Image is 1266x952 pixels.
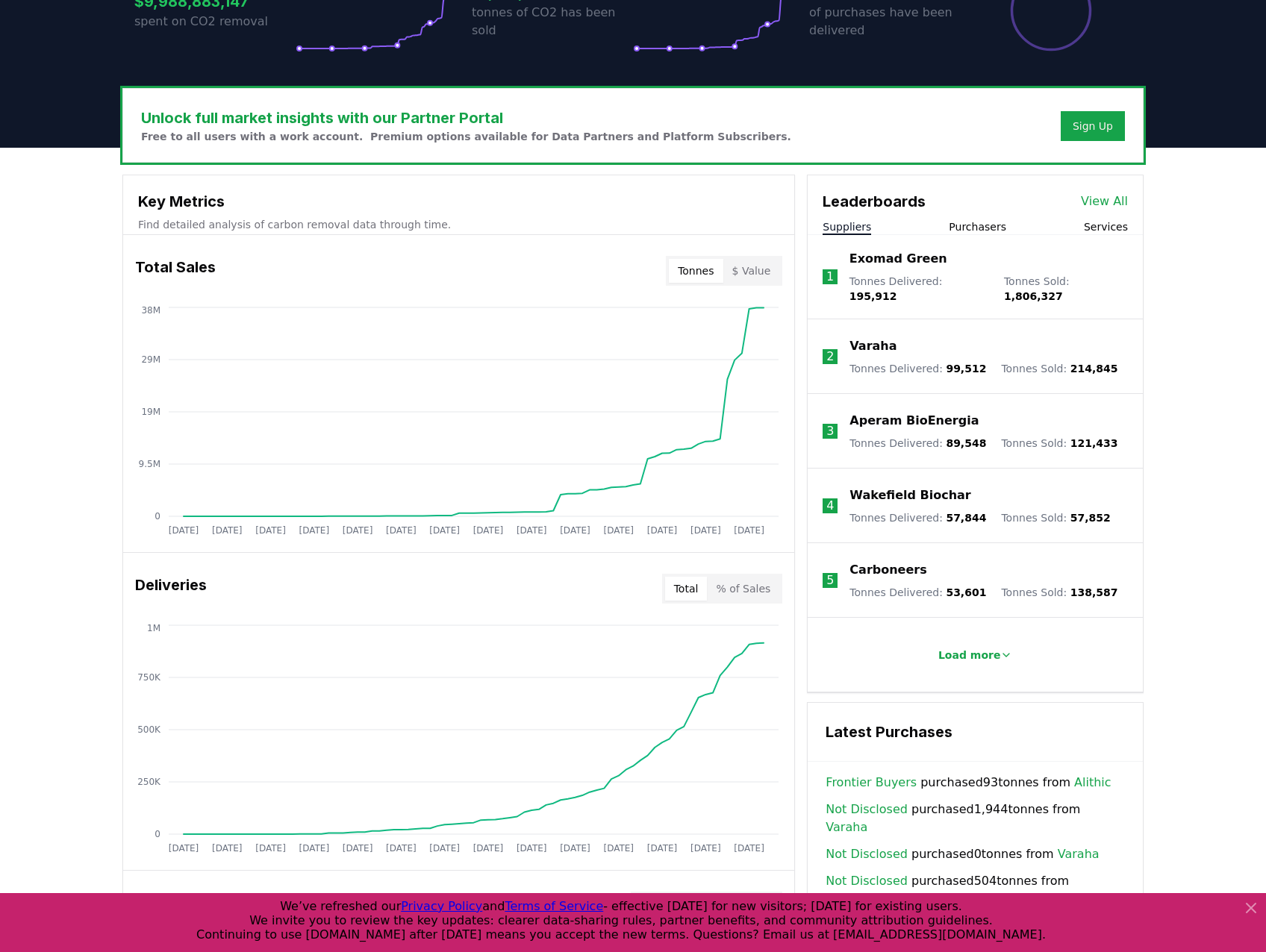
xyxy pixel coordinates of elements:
[826,872,908,890] a: Not Disclosed
[1070,363,1118,375] span: 214,845
[1004,290,1063,302] span: 1,806,327
[849,486,970,504] a: Wakefield Biochar
[647,843,678,854] tspan: [DATE]
[299,525,330,536] tspan: [DATE]
[141,305,160,316] tspan: 38M
[141,129,791,144] p: Free to all users with a work account. Premium options available for Data Partners and Platform S...
[946,437,986,449] span: 89,548
[137,724,161,735] tspan: 500K
[1074,774,1111,792] a: Alithic
[926,640,1025,670] button: Load more
[826,774,917,792] a: Frontier Buyers
[826,348,834,366] p: 2
[669,259,723,283] button: Tonnes
[137,777,161,787] tspan: 250K
[826,422,834,440] p: 3
[946,512,986,524] span: 57,844
[849,250,947,268] a: Exomad Green
[826,890,944,908] a: Sirona Technologies
[826,571,834,589] p: 5
[849,561,926,579] a: Carboneers
[849,337,897,355] a: Varaha
[517,843,547,854] tspan: [DATE]
[1070,512,1111,524] span: 57,852
[603,525,634,536] tspan: [DATE]
[212,843,243,854] tspan: [DATE]
[472,4,633,40] p: tonnes of CO2 has been sold
[169,525,199,536] tspan: [DATE]
[849,510,986,525] p: Tonnes Delivered :
[386,525,417,536] tspan: [DATE]
[826,872,1125,908] span: purchased 504 tonnes from
[138,190,779,213] h3: Key Metrics
[155,511,160,522] tspan: 0
[826,845,908,863] a: Not Disclosed
[938,648,1001,663] p: Load more
[255,525,286,536] tspan: [DATE]
[343,843,373,854] tspan: [DATE]
[1084,219,1128,234] button: Services
[1004,274,1128,304] p: Tonnes Sold :
[603,843,634,854] tspan: [DATE]
[147,623,160,633] tspan: 1M
[826,721,1125,743] h3: Latest Purchases
[1073,119,1113,134] a: Sign Up
[823,190,926,213] h3: Leaderboards
[849,290,897,302] span: 195,912
[809,4,970,40] p: of purchases have been delivered
[690,525,721,536] tspan: [DATE]
[665,577,708,601] button: Total
[560,843,590,854] tspan: [DATE]
[823,219,871,234] button: Suppliers
[137,672,161,683] tspan: 750K
[343,525,373,536] tspan: [DATE]
[429,525,460,536] tspan: [DATE]
[1058,845,1100,863] a: Varaha
[560,525,590,536] tspan: [DATE]
[849,436,986,451] p: Tonnes Delivered :
[849,412,979,430] a: Aperam BioEnergia
[946,586,986,598] span: 53,601
[135,256,216,286] h3: Total Sales
[473,843,504,854] tspan: [DATE]
[141,107,791,129] h3: Unlock full market insights with our Partner Portal
[212,525,243,536] tspan: [DATE]
[826,801,1125,836] span: purchased 1,944 tonnes from
[169,843,199,854] tspan: [DATE]
[517,525,547,536] tspan: [DATE]
[826,801,908,818] a: Not Disclosed
[135,574,207,604] h3: Deliveries
[135,892,216,921] h3: Price Index
[139,459,160,469] tspan: 9.5M
[849,274,989,304] p: Tonnes Delivered :
[1070,437,1118,449] span: 121,433
[299,843,330,854] tspan: [DATE]
[473,525,504,536] tspan: [DATE]
[949,219,1006,234] button: Purchasers
[1081,192,1128,210] a: View All
[1001,585,1117,600] p: Tonnes Sold :
[826,845,1099,863] span: purchased 0 tonnes from
[826,818,867,836] a: Varaha
[849,361,986,376] p: Tonnes Delivered :
[141,354,160,365] tspan: 29M
[946,363,986,375] span: 99,512
[155,829,160,839] tspan: 0
[1001,510,1110,525] p: Tonnes Sold :
[826,497,834,515] p: 4
[826,774,1111,792] span: purchased 93 tonnes from
[1001,361,1117,376] p: Tonnes Sold :
[690,843,721,854] tspan: [DATE]
[1070,586,1118,598] span: 138,587
[849,585,986,600] p: Tonnes Delivered :
[826,268,834,286] p: 1
[255,843,286,854] tspan: [DATE]
[141,407,160,417] tspan: 19M
[723,259,780,283] button: $ Value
